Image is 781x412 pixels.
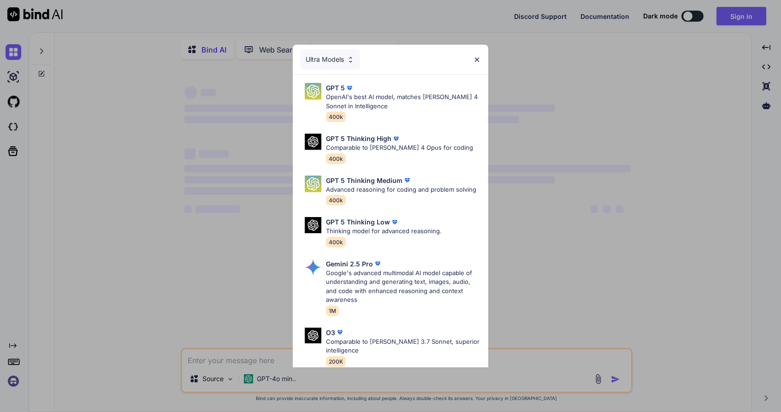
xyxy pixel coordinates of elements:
[326,185,476,194] p: Advanced reasoning for coding and problem solving
[305,83,321,100] img: Pick Models
[402,176,412,185] img: premium
[326,143,473,153] p: Comparable to [PERSON_NAME] 4 Opus for coding
[326,306,339,316] span: 1M
[326,356,346,367] span: 200K
[326,259,373,269] p: Gemini 2.5 Pro
[473,56,481,64] img: close
[326,217,390,227] p: GPT 5 Thinking Low
[345,83,354,93] img: premium
[326,237,346,247] span: 400k
[326,328,335,337] p: O3
[326,227,442,236] p: Thinking model for advanced reasoning.
[326,93,481,111] p: OpenAI's best AI model, matches [PERSON_NAME] 4 Sonnet in Intelligence
[300,49,360,70] div: Ultra Models
[335,328,344,337] img: premium
[305,134,321,150] img: Pick Models
[305,176,321,192] img: Pick Models
[390,218,399,227] img: premium
[373,259,382,268] img: premium
[347,56,355,64] img: Pick Models
[326,195,346,206] span: 400k
[326,337,481,355] p: Comparable to [PERSON_NAME] 3.7 Sonnet, superior intelligence
[326,269,481,305] p: Google's advanced multimodal AI model capable of understanding and generating text, images, audio...
[305,328,321,344] img: Pick Models
[391,134,401,143] img: premium
[326,134,391,143] p: GPT 5 Thinking High
[326,176,402,185] p: GPT 5 Thinking Medium
[305,259,321,276] img: Pick Models
[326,112,346,122] span: 400k
[326,153,346,164] span: 400k
[326,83,345,93] p: GPT 5
[305,217,321,233] img: Pick Models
